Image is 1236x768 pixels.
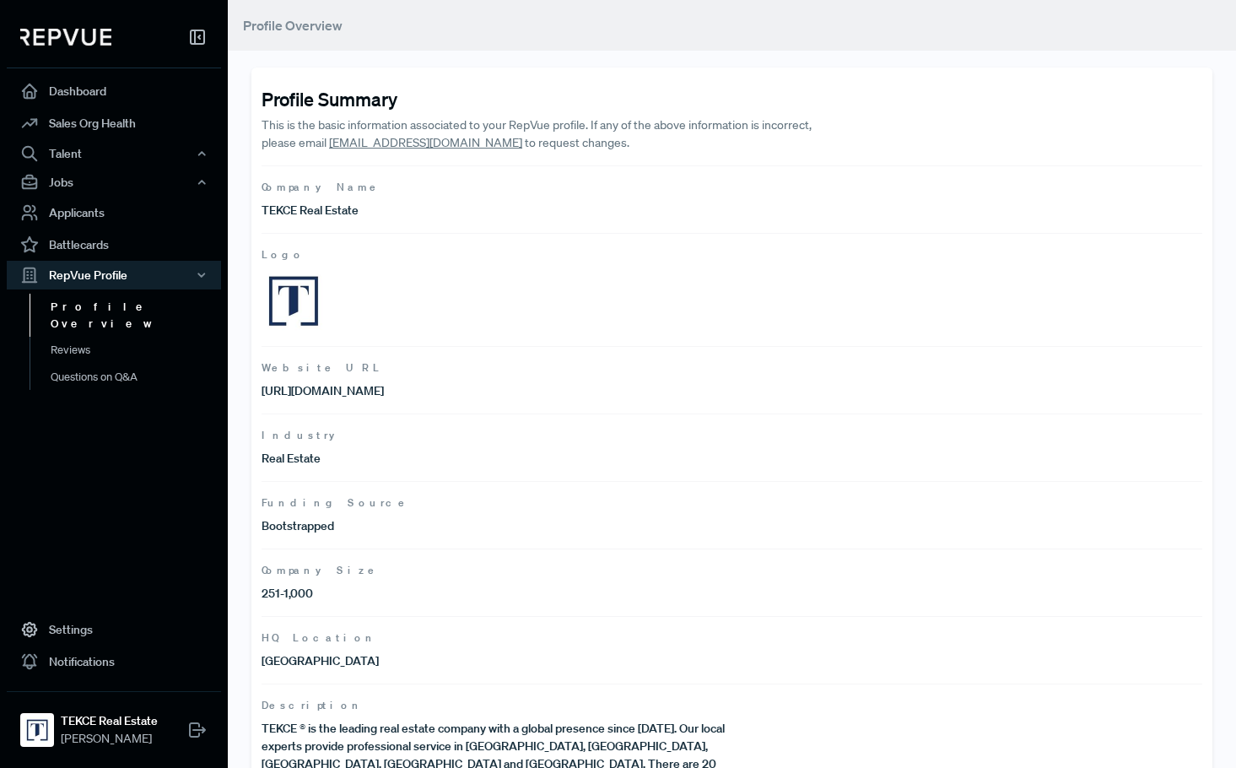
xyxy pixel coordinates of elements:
p: [GEOGRAPHIC_DATA] [262,652,732,670]
span: [PERSON_NAME] [61,730,158,748]
span: Funding Source [262,495,1202,511]
button: RepVue Profile [7,261,221,289]
span: Profile Overview [243,17,343,34]
p: This is the basic information associated to your RepVue profile. If any of the above information ... [262,116,826,152]
button: Talent [7,139,221,168]
span: Company Name [262,180,1202,195]
span: Logo [262,247,1202,262]
span: Industry [262,428,1202,443]
img: Logo [262,269,325,333]
span: HQ Location [262,630,1202,646]
span: Description [262,698,1202,713]
a: Questions on Q&A [30,364,244,391]
a: Battlecards [7,229,221,261]
a: TEKCE Real EstateTEKCE Real Estate[PERSON_NAME] [7,691,221,754]
img: RepVue [20,29,111,46]
strong: TEKCE Real Estate [61,712,158,730]
h4: Profile Summary [262,88,1202,110]
span: Website URL [262,360,1202,376]
p: Real Estate [262,450,732,468]
p: 251-1,000 [262,585,732,603]
span: Company Size [262,563,1202,578]
p: [URL][DOMAIN_NAME] [262,382,732,400]
p: Bootstrapped [262,517,732,535]
img: TEKCE Real Estate [24,717,51,744]
a: [EMAIL_ADDRESS][DOMAIN_NAME] [329,135,522,150]
button: Jobs [7,168,221,197]
p: TEKCE Real Estate [262,202,732,219]
a: Reviews [30,337,244,364]
a: Profile Overview [30,294,244,337]
a: Sales Org Health [7,107,221,139]
a: Notifications [7,646,221,678]
a: Dashboard [7,75,221,107]
a: Settings [7,614,221,646]
a: Applicants [7,197,221,229]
